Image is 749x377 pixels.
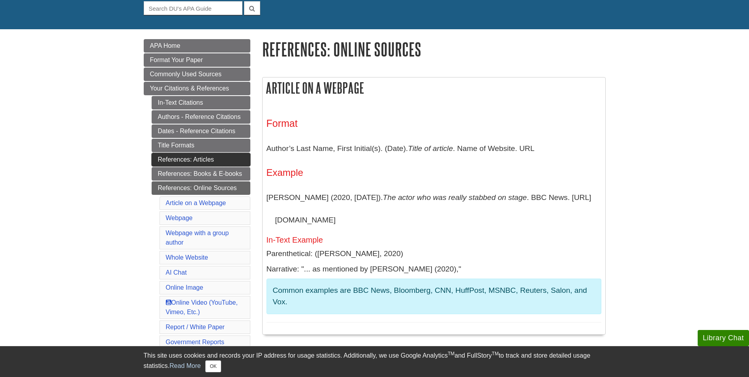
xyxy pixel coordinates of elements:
a: Government Reports [166,339,225,345]
p: Narrative: "... as mentioned by [PERSON_NAME] (2020)," [267,264,601,275]
a: Whole Website [166,254,208,261]
a: References: Books & E-books [152,167,250,181]
a: Read More [169,362,201,369]
span: Format Your Paper [150,57,203,63]
sup: TM [492,351,499,356]
button: Library Chat [698,330,749,346]
a: AI Chat [166,269,187,276]
a: APA Home [144,39,250,53]
a: In-Text Citations [152,96,250,109]
a: Format Your Paper [144,53,250,67]
a: Online Video (YouTube, Vimeo, Etc.) [166,299,238,315]
a: Commonly Used Sources [144,68,250,81]
a: References: Online Sources [152,181,250,195]
span: Your Citations & References [150,85,229,92]
a: References: Articles [152,153,250,166]
a: Webpage with a group author [166,230,229,246]
h2: Article on a Webpage [263,77,605,98]
span: APA Home [150,42,180,49]
h4: Example [267,168,601,178]
h1: References: Online Sources [262,39,606,59]
a: Article on a Webpage [166,200,226,206]
p: [PERSON_NAME] (2020, [DATE]). . BBC News. [URL][DOMAIN_NAME] [267,186,601,232]
h3: Format [267,118,601,129]
a: Online Image [166,284,203,291]
p: Author’s Last Name, First Initial(s). (Date). . Name of Website. URL [267,137,601,160]
i: The actor who was really stabbed on stage [383,193,527,202]
a: Your Citations & References [144,82,250,95]
a: Dates - Reference Citations [152,124,250,138]
div: This site uses cookies and records your IP address for usage statistics. Additionally, we use Goo... [144,351,606,372]
input: Search DU's APA Guide [144,1,242,15]
p: Parenthetical: ([PERSON_NAME], 2020) [267,248,601,260]
a: Report / White Paper [166,324,225,330]
a: Webpage [166,215,193,221]
button: Close [205,360,221,372]
a: Title Formats [152,139,250,152]
span: Commonly Used Sources [150,71,222,77]
i: Title of article [408,144,453,153]
a: Authors - Reference Citations [152,110,250,124]
sup: TM [448,351,454,356]
p: Common examples are BBC News, Bloomberg, CNN, HuffPost, MSNBC, Reuters, Salon, and Vox. [273,285,595,308]
h5: In-Text Example [267,236,601,244]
